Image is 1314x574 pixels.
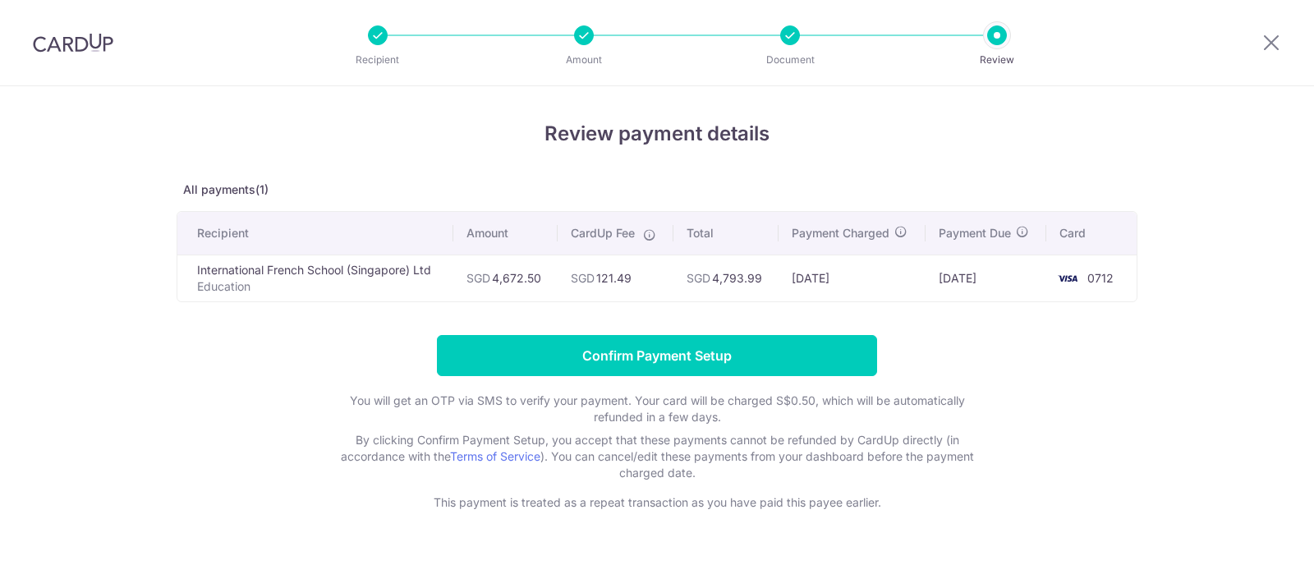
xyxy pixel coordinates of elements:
[571,225,635,241] span: CardUp Fee
[1209,525,1298,566] iframe: Opens a widget where you can find more information
[177,255,453,301] td: International French School (Singapore) Ltd
[328,393,985,425] p: You will get an OTP via SMS to verify your payment. Your card will be charged S$0.50, which will ...
[1087,271,1114,285] span: 0712
[328,432,985,481] p: By clicking Confirm Payment Setup, you accept that these payments cannot be refunded by CardUp di...
[33,33,113,53] img: CardUp
[687,271,710,285] span: SGD
[177,181,1137,198] p: All payments(1)
[437,335,877,376] input: Confirm Payment Setup
[926,255,1046,301] td: [DATE]
[673,212,779,255] th: Total
[450,449,540,463] a: Terms of Service
[317,52,439,68] p: Recipient
[936,52,1058,68] p: Review
[328,494,985,511] p: This payment is treated as a repeat transaction as you have paid this payee earlier.
[523,52,645,68] p: Amount
[939,225,1011,241] span: Payment Due
[1046,212,1137,255] th: Card
[673,255,779,301] td: 4,793.99
[792,225,889,241] span: Payment Charged
[453,255,558,301] td: 4,672.50
[197,278,440,295] p: Education
[466,271,490,285] span: SGD
[779,255,926,301] td: [DATE]
[1051,269,1084,288] img: <span class="translation_missing" title="translation missing: en.account_steps.new_confirm_form.b...
[571,271,595,285] span: SGD
[558,255,673,301] td: 121.49
[453,212,558,255] th: Amount
[729,52,851,68] p: Document
[177,119,1137,149] h4: Review payment details
[177,212,453,255] th: Recipient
